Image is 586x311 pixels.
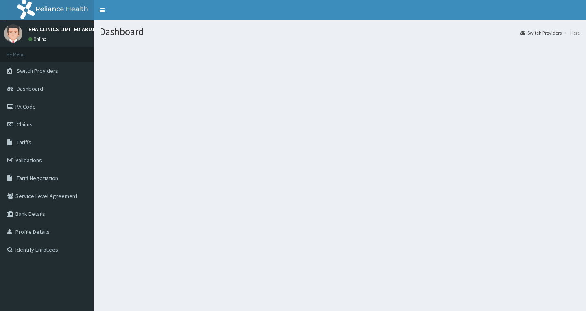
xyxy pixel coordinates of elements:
[28,26,98,32] p: EHA CLINICS LIMITED ABUJA
[17,174,58,182] span: Tariff Negotiation
[100,26,580,37] h1: Dashboard
[17,121,33,128] span: Claims
[520,29,562,36] a: Switch Providers
[4,24,22,43] img: User Image
[28,36,48,42] a: Online
[17,139,31,146] span: Tariffs
[562,29,580,36] li: Here
[17,85,43,92] span: Dashboard
[17,67,58,74] span: Switch Providers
